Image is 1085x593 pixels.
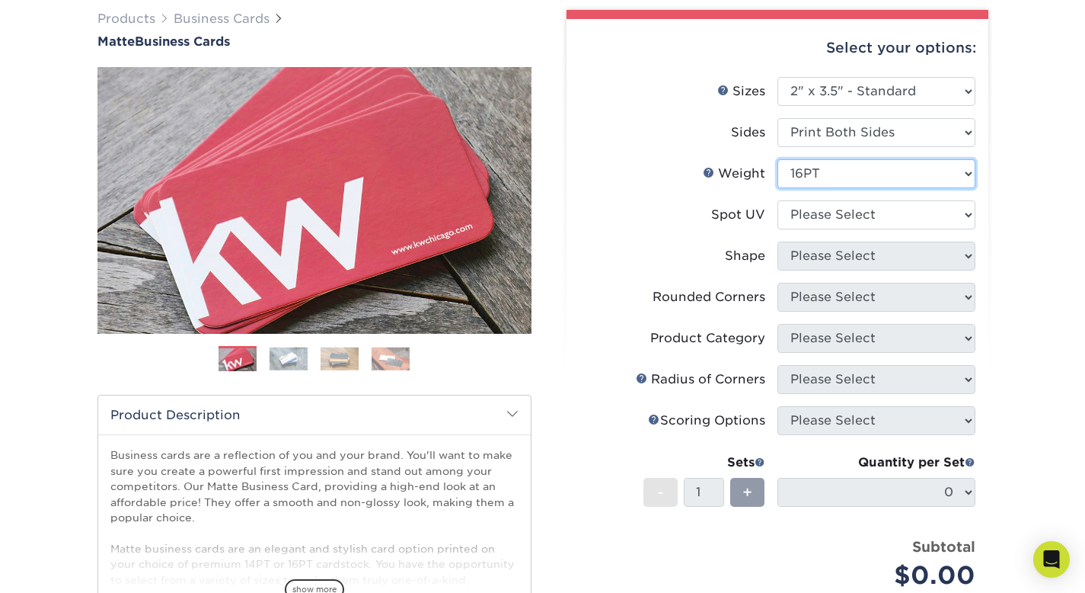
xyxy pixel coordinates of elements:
[97,11,155,26] a: Products
[1033,541,1070,578] div: Open Intercom Messenger
[648,412,765,430] div: Scoring Options
[219,341,257,379] img: Business Cards 01
[4,547,129,588] iframe: Google Customer Reviews
[98,396,531,434] h2: Product Description
[97,34,531,49] a: MatteBusiness Cards
[321,347,359,370] img: Business Cards 03
[643,454,765,472] div: Sets
[725,247,765,265] div: Shape
[703,165,765,183] div: Weight
[636,370,765,389] div: Radius of Corners
[270,347,308,370] img: Business Cards 02
[742,481,752,504] span: +
[731,123,765,142] div: Sides
[174,11,270,26] a: Business Cards
[579,19,976,77] div: Select your options:
[711,206,765,224] div: Spot UV
[653,288,765,306] div: Rounded Corners
[97,34,135,49] span: Matte
[97,34,531,49] h1: Business Cards
[777,454,975,472] div: Quantity per Set
[372,347,410,370] img: Business Cards 04
[912,538,975,555] strong: Subtotal
[717,82,765,101] div: Sizes
[650,329,765,348] div: Product Category
[657,481,664,504] span: -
